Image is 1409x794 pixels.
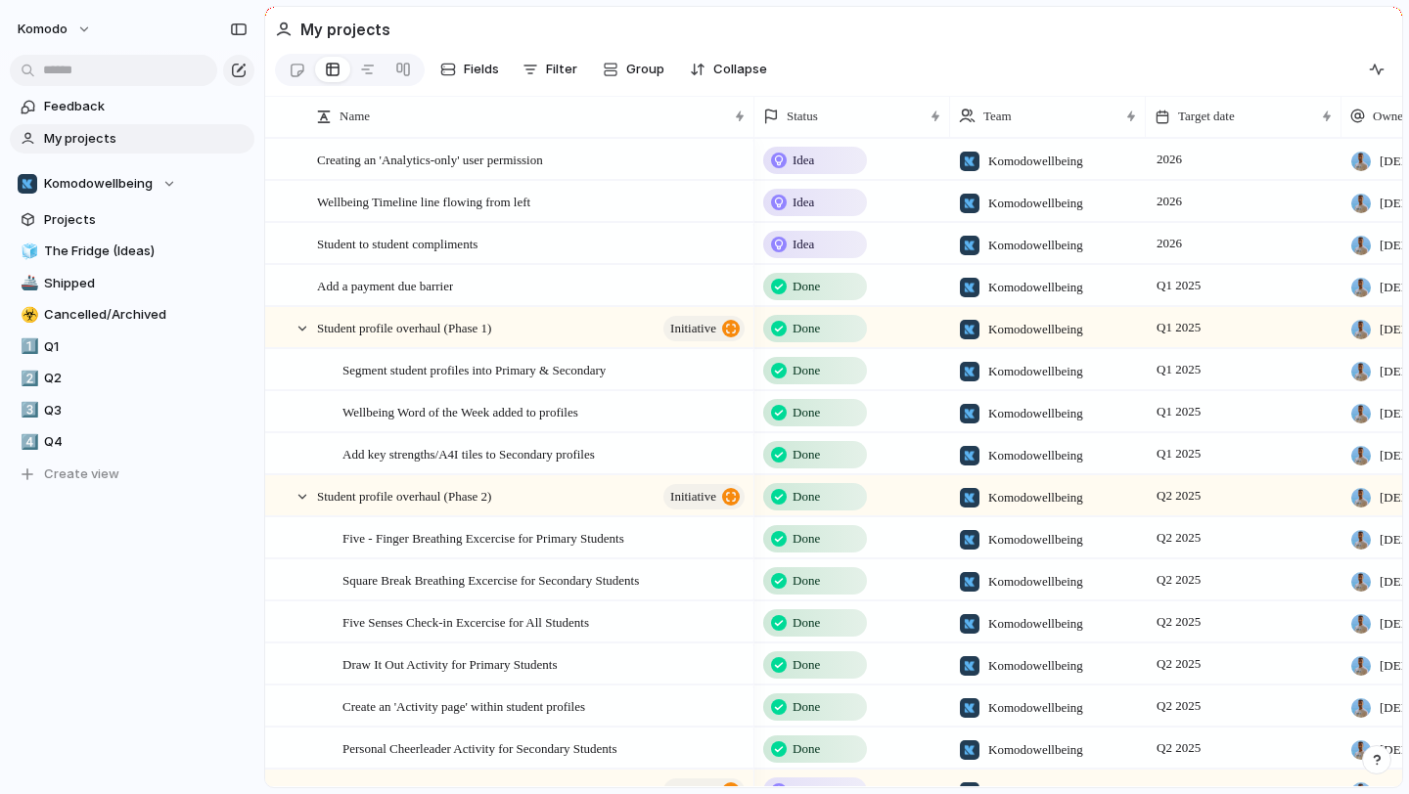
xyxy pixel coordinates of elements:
button: Komodo [9,14,102,45]
span: Komodowellbeing [988,446,1083,465]
span: Komodowellbeing [988,236,1083,255]
span: Done [793,277,820,296]
div: 2️⃣ [21,368,34,390]
span: Projects [44,210,248,230]
div: 🧊 [21,241,34,263]
span: Segment student profiles into Primary & Secondary [342,358,606,380]
span: Komodowellbeing [988,488,1083,507]
span: Komodowellbeing [988,152,1083,171]
span: Komodowellbeing [988,614,1083,634]
span: Create view [44,464,119,484]
span: Collapse [713,60,767,79]
a: 4️⃣Q4 [10,427,254,457]
span: Group [626,60,664,79]
span: Target date [1178,107,1235,126]
a: ☣️Cancelled/Archived [10,300,254,330]
span: Team [983,107,1012,126]
button: 3️⃣ [18,401,37,420]
span: Create an 'Activity page' within student profiles [342,694,585,717]
span: Done [793,571,820,591]
span: Komodowellbeing [988,572,1083,592]
span: Komodowellbeing [988,278,1083,297]
span: 2026 [1152,190,1187,213]
span: Done [793,529,820,549]
div: ☣️ [21,304,34,327]
span: Done [793,655,820,675]
button: Create view [10,460,254,489]
div: 4️⃣ [21,431,34,454]
a: 🚢Shipped [10,269,254,298]
button: initiative [663,316,745,341]
span: Komodowellbeing [988,740,1083,760]
span: Owner [1373,107,1407,126]
span: Q2 2025 [1152,736,1205,760]
span: Cancelled/Archived [44,305,248,325]
span: Q2 2025 [1152,568,1205,592]
span: Q2 2025 [1152,610,1205,634]
div: 3️⃣ [21,399,34,421]
span: Done [793,487,820,507]
span: Creating an 'Analytics-only' user permission [317,148,543,170]
button: ☣️ [18,305,37,325]
div: 🚢 [21,272,34,294]
span: Fields [464,60,499,79]
span: Q3 [44,401,248,420]
span: Komodowellbeing [988,530,1083,550]
button: Komodowellbeing [10,169,254,198]
span: Q1 2025 [1152,358,1205,381]
span: Student profile overhaul (Phase 1) [317,316,491,338]
a: 2️⃣Q2 [10,364,254,393]
span: Shipped [44,274,248,293]
span: Q4 [44,432,248,452]
span: Add a payment due barrier [317,274,453,296]
span: Student to student compliments [317,232,477,254]
span: My projects [44,129,248,149]
button: Filter [515,54,585,85]
span: Done [793,319,820,338]
div: 🧊The Fridge (Ideas) [10,237,254,266]
span: Komodowellbeing [988,320,1083,339]
span: Add key strengths/A4I tiles to Secondary profiles [342,442,595,464]
button: Group [593,54,674,85]
div: 1️⃣ [21,335,34,358]
button: 1️⃣ [18,337,37,357]
span: initiative [670,483,716,510]
span: Komodowellbeing [988,656,1083,676]
span: Idea [793,235,814,254]
span: Square Break Breathing Excercise for Secondary Students [342,568,639,591]
span: Done [793,445,820,464]
button: Fields [432,54,507,85]
span: Q1 2025 [1152,274,1205,297]
button: 2️⃣ [18,369,37,388]
span: Q2 2025 [1152,484,1205,507]
span: Komodowellbeing [988,362,1083,381]
span: Idea [793,193,814,212]
button: 🚢 [18,274,37,293]
button: Collapse [682,54,775,85]
span: Feedback [44,97,248,116]
span: Q2 2025 [1152,652,1205,676]
h2: My projects [300,18,390,41]
span: Five - Finger Breathing Excercise for Primary Students [342,526,624,549]
button: initiative [663,484,745,509]
span: Komodowellbeing [988,698,1083,718]
span: Komodo [18,20,68,39]
span: Student profile overhaul (Phase 2) [317,484,491,507]
a: 1️⃣Q1 [10,332,254,362]
span: The Fridge (Ideas) [44,242,248,261]
span: Idea [793,151,814,170]
a: 3️⃣Q3 [10,396,254,425]
span: Done [793,613,820,633]
span: Q1 2025 [1152,400,1205,423]
span: 2026 [1152,148,1187,171]
span: Filter [546,60,577,79]
span: Done [793,739,820,759]
span: Status [787,107,818,126]
a: Feedback [10,92,254,121]
span: Q2 2025 [1152,526,1205,550]
span: Komodowellbeing [988,404,1083,423]
span: Q1 2025 [1152,442,1205,465]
